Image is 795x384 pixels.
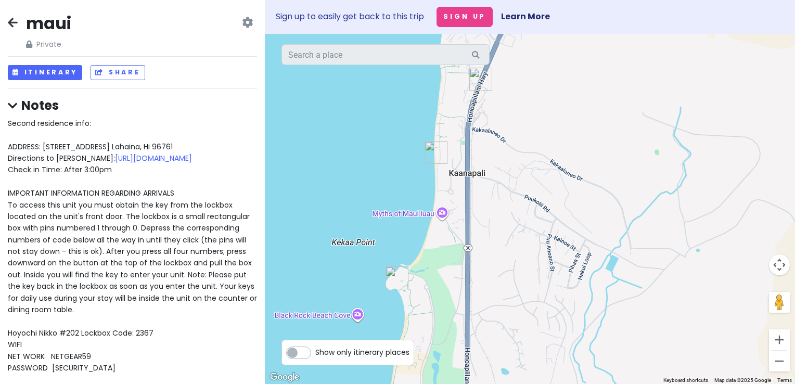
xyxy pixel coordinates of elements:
[267,370,302,384] img: Google
[465,63,496,95] div: Maui Surfboards
[267,370,302,384] a: Open this area in Google Maps (opens a new window)
[769,351,790,372] button: Zoom out
[26,39,71,50] span: Private
[8,97,257,113] h4: Notes
[115,153,192,163] a: [URL][DOMAIN_NAME]
[8,65,82,80] button: Itinerary
[714,377,771,383] span: Map data ©2025 Google
[777,377,792,383] a: Terms (opens in new tab)
[281,44,490,65] input: Search a place
[26,12,71,34] h2: maui
[315,347,409,358] span: Show only itinerary places
[663,377,708,384] button: Keyboard shortcuts
[91,65,145,80] button: Share
[420,137,452,168] div: Kahekili Beach Park
[381,262,413,293] div: Black Rock Beach
[769,329,790,350] button: Zoom in
[501,10,550,22] a: Learn More
[437,7,493,27] button: Sign Up
[769,292,790,313] button: Drag Pegman onto the map to open Street View
[769,254,790,275] button: Map camera controls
